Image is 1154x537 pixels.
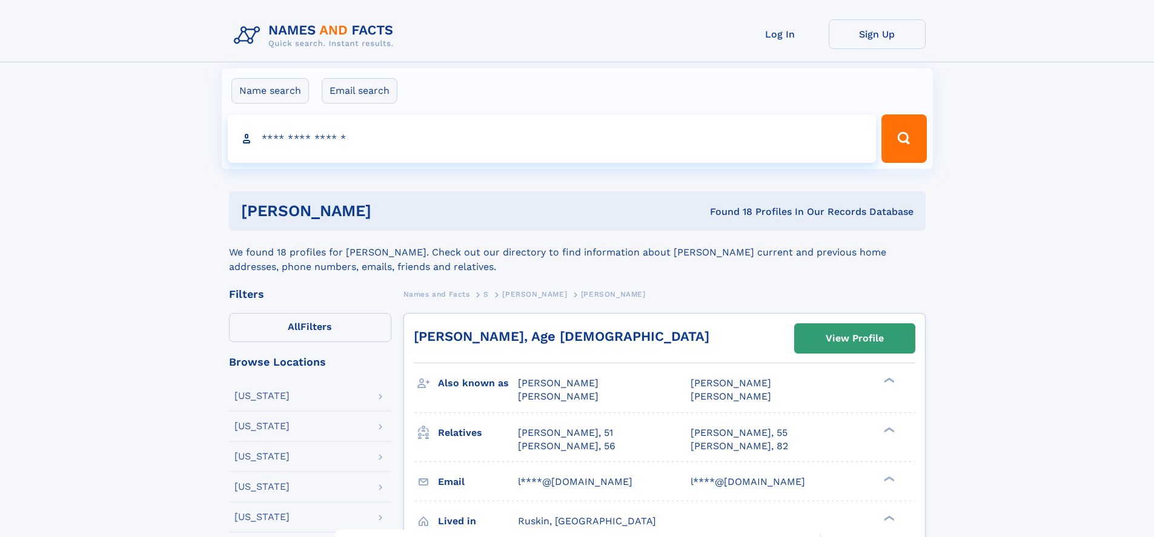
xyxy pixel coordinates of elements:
[229,357,391,367] div: Browse Locations
[229,19,403,52] img: Logo Names and Facts
[483,290,489,298] span: S
[438,373,518,394] h3: Also known as
[881,514,895,522] div: ❯
[231,78,309,104] label: Name search
[502,286,567,301] a: [PERSON_NAME]
[414,329,709,344] a: [PERSON_NAME], Age [DEMOGRAPHIC_DATA]
[234,512,290,522] div: [US_STATE]
[228,114,877,163] input: search input
[518,377,599,389] span: [PERSON_NAME]
[234,421,290,431] div: [US_STATE]
[691,440,788,453] a: [PERSON_NAME], 82
[881,114,926,163] button: Search Button
[581,290,646,298] span: [PERSON_NAME]
[234,482,290,492] div: [US_STATE]
[438,472,518,492] h3: Email
[403,286,470,301] a: Names and Facts
[881,426,895,433] div: ❯
[732,19,829,49] a: Log In
[518,390,599,402] span: [PERSON_NAME]
[691,426,788,440] a: [PERSON_NAME], 55
[540,205,914,219] div: Found 18 Profiles In Our Records Database
[691,390,771,402] span: [PERSON_NAME]
[881,377,895,384] div: ❯
[518,440,615,453] a: [PERSON_NAME], 56
[518,515,656,527] span: Ruskin, [GEOGRAPHIC_DATA]
[518,426,613,440] a: [PERSON_NAME], 51
[829,19,926,49] a: Sign Up
[826,325,884,352] div: View Profile
[795,324,915,353] a: View Profile
[241,203,541,219] h1: [PERSON_NAME]
[881,475,895,483] div: ❯
[229,313,391,342] label: Filters
[229,289,391,300] div: Filters
[438,511,518,532] h3: Lived in
[691,377,771,389] span: [PERSON_NAME]
[234,391,290,401] div: [US_STATE]
[322,78,397,104] label: Email search
[229,231,926,274] div: We found 18 profiles for [PERSON_NAME]. Check out our directory to find information about [PERSON...
[288,321,300,332] span: All
[502,290,567,298] span: [PERSON_NAME]
[483,286,489,301] a: S
[438,423,518,443] h3: Relatives
[234,452,290,461] div: [US_STATE]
